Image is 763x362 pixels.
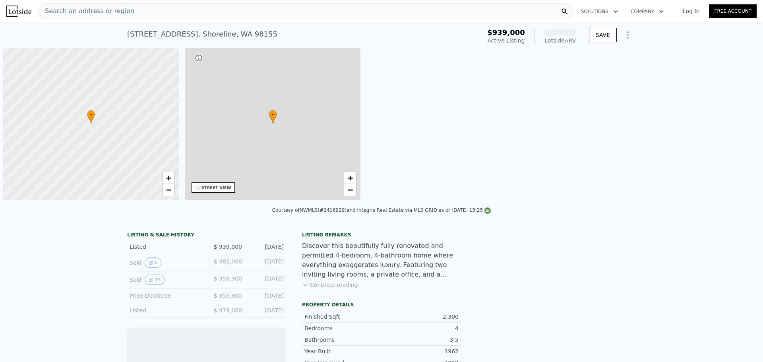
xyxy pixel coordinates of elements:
[39,6,134,16] span: Search an address or region
[272,207,491,213] div: Courtesy of NWMLS (#2416929) and Integris Real Estate via MLS GRID as of [DATE] 13:25
[166,185,171,195] span: −
[589,28,617,42] button: SAVE
[214,258,242,265] span: $ 485,000
[381,336,459,344] div: 3.5
[87,111,95,118] span: •
[214,275,242,282] span: $ 359,900
[130,306,200,314] div: Listed
[127,29,277,40] div: [STREET_ADDRESS] , Shoreline , WA 98155
[302,232,461,238] div: Listing remarks
[302,241,461,279] div: Discover this beautifully fully renovated and permitted 4-bedroom, 4-bathroom home where everythi...
[145,257,161,268] button: View historical data
[544,37,576,45] div: Lotside ARV
[348,185,353,195] span: −
[248,292,284,300] div: [DATE]
[166,173,171,183] span: +
[575,4,624,19] button: Solutions
[6,6,31,17] img: Lotside
[248,275,284,285] div: [DATE]
[269,110,277,124] div: •
[130,243,200,251] div: Listed
[381,313,459,321] div: 2,300
[214,244,242,250] span: $ 939,000
[130,275,200,285] div: Sold
[381,347,459,355] div: 1962
[201,185,231,191] div: STREET VIEW
[163,184,174,196] a: Zoom out
[673,7,709,15] a: Log In
[304,313,381,321] div: Finished Sqft
[214,292,242,299] span: $ 359,900
[709,4,757,18] a: Free Account
[214,307,242,314] span: $ 479,000
[248,257,284,268] div: [DATE]
[248,243,284,251] div: [DATE]
[484,207,491,214] img: NWMLS Logo
[302,281,358,289] button: Continue reading
[348,173,353,183] span: +
[130,292,200,300] div: Price Decrease
[620,27,636,43] button: Show Options
[304,347,381,355] div: Year Built
[304,324,381,332] div: Bedrooms
[87,110,95,124] div: •
[163,172,174,184] a: Zoom in
[145,275,164,285] button: View historical data
[624,4,670,19] button: Company
[488,37,525,44] span: Active Listing
[344,172,356,184] a: Zoom in
[127,232,286,240] div: LISTING & SALE HISTORY
[302,302,461,308] div: Property details
[487,28,525,37] span: $939,000
[304,336,381,344] div: Bathrooms
[248,306,284,314] div: [DATE]
[130,257,200,268] div: Sold
[381,324,459,332] div: 4
[269,111,277,118] span: •
[344,184,356,196] a: Zoom out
